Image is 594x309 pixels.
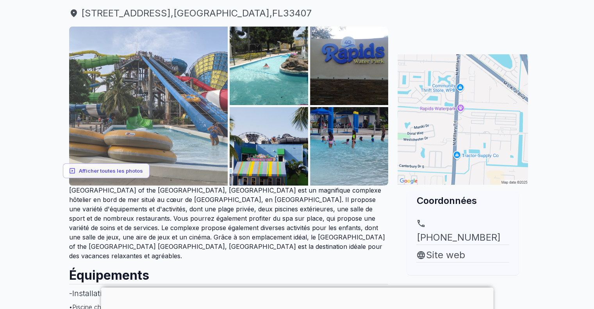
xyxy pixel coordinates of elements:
[173,7,269,19] font: [GEOGRAPHIC_DATA]
[310,107,389,186] img: AAcXr8pjLyhPy4URGvnzDFqHnJo7KwvUcfdEYQo_ByNIPwn3k6NpjtN_csWViviBxE0wwMFQECJsr12M7L2JkVsoIGeAAi9zi...
[230,27,308,105] img: AAcXr8pD-rOL7I-ktGyPhNmcSKeanQhe7OoV2QDfFP3RE9_PEZ0VocTDeLCKW7dkSlaHB3aKA2yVXFjA_l1jgNgX4lP8RyDtF...
[81,7,171,19] font: [STREET_ADDRESS]
[230,107,308,186] img: AAcXr8pOpsxuL1z9ixajc5PCcfL6eTza7Lpvm779efExOQOIFrjmuoMigAmKgprrRfbcYQaes1RFzEX4uuEJ8Z-OZV5GQ4CQ7...
[272,7,283,19] font: FL
[69,268,149,283] font: Équipements
[310,27,389,105] img: AAcXr8p8thcLZjnsRYOQqlfa1w2SoBb14M-8nsOBqtQJdIMNbdNH9Bi-bqFh9tRXID1wiW4fQUzSkm8_yFKTw6ReZhI7YNkJa...
[398,54,528,185] img: Carte du Vacation Inn Resort Of the Palm Beaches
[63,163,150,178] button: Afficher toutes les photos
[426,249,465,261] font: Site web
[69,27,228,186] img: AAcXr8otdmB71KClgr0FNyJncZ_Q-u94TFyDkUh4jjaT_GyTkk2nnQXTVQkpKd4QSorkPLydZ6D2wTZfYfDM24LDvc3tXC82c...
[72,289,156,298] font: Installations récréatives
[171,7,173,19] font: ,
[69,289,72,298] font: -
[69,186,385,260] font: [GEOGRAPHIC_DATA] of the [GEOGRAPHIC_DATA], [GEOGRAPHIC_DATA] est un magnifique complexe hôtelier...
[416,248,509,262] a: Site web
[269,7,272,19] font: ,
[416,216,509,245] a: [PHONE_NUMBER]
[416,232,500,243] font: [PHONE_NUMBER]
[416,195,476,206] font: Coordonnées
[79,168,143,174] font: Afficher toutes les photos
[283,7,312,19] font: 33407
[69,6,389,20] a: [STREET_ADDRESS],[GEOGRAPHIC_DATA],FL 33407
